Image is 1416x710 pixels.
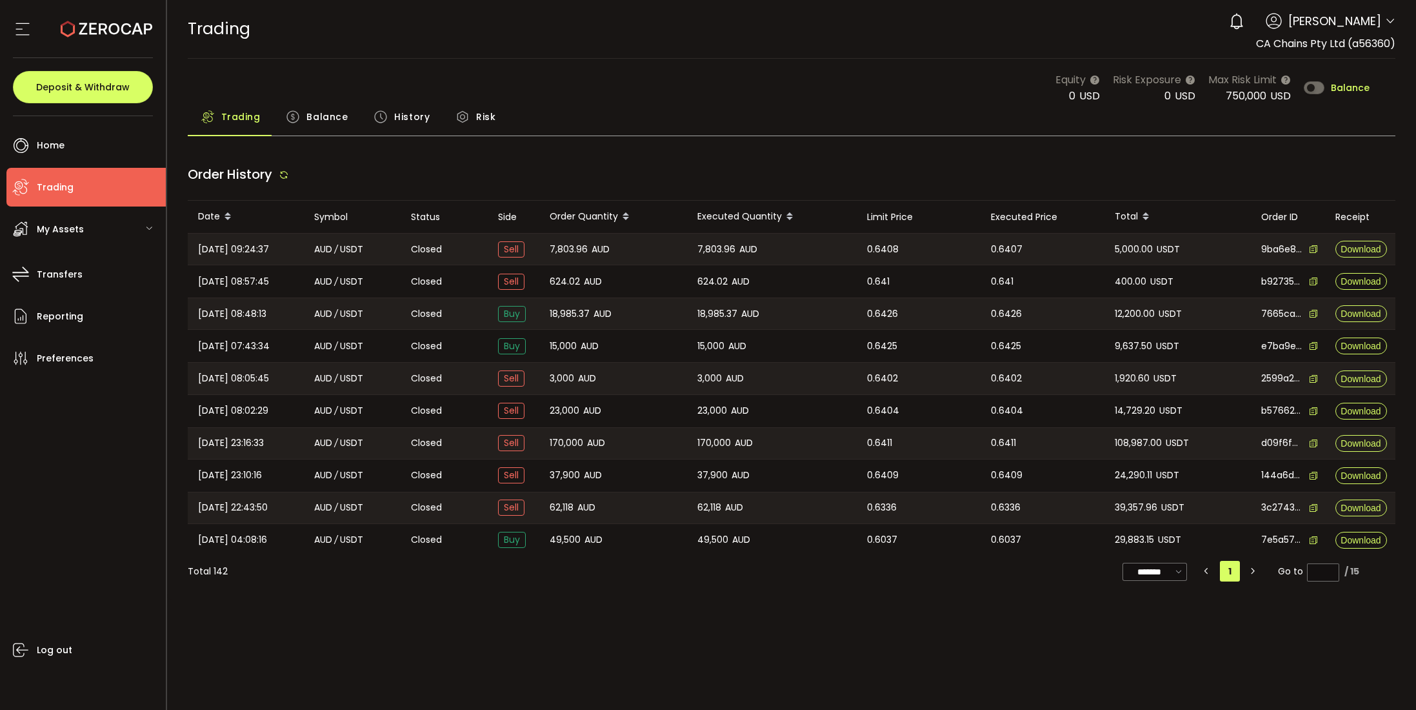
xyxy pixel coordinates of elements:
span: 49,500 [550,532,581,547]
span: Download [1341,439,1381,448]
span: AUD [587,436,605,451]
span: 0.6037 [867,532,897,547]
span: USD [1175,88,1195,103]
button: Download [1335,532,1387,549]
span: Download [1341,245,1381,254]
span: Download [1341,407,1381,416]
span: AUD [314,307,332,321]
span: 7,803.96 [550,242,588,257]
span: 14,729.20 [1115,403,1155,418]
span: Closed [411,436,442,450]
span: 2599a2f9-d739-4166-9349-f3a110e7aa98 [1261,372,1302,385]
span: 7,803.96 [697,242,735,257]
span: 0.6404 [867,403,899,418]
span: 144a6d39-3ffb-43bc-8a9d-e5a66529c998 [1261,469,1302,482]
span: Buy [498,306,526,322]
span: USDT [1156,339,1179,354]
span: Download [1341,341,1381,350]
span: AUD [314,371,332,386]
span: 0.6408 [867,242,899,257]
span: Deposit & Withdraw [36,83,130,92]
span: 18,985.37 [697,307,737,321]
span: Closed [411,501,442,514]
span: Download [1341,503,1381,512]
span: 624.02 [550,274,580,289]
span: 0 [1164,88,1171,103]
span: Buy [498,532,526,548]
em: / [334,532,338,547]
span: b9273550-9ec8-42ab-b440-debceb6bf362 [1261,275,1302,289]
span: USDT [340,307,363,321]
button: Download [1335,338,1387,354]
span: 24,290.11 [1115,468,1152,483]
button: Download [1335,241,1387,258]
span: AUD [732,468,750,483]
span: 15,000 [550,339,577,354]
span: 7665ca89-7554-493f-af95-32222863dfaa [1261,307,1302,321]
span: 9,637.50 [1115,339,1152,354]
span: AUD [314,468,332,483]
div: Executed Quantity [687,206,857,228]
li: 1 [1220,561,1240,582]
span: 3,000 [550,371,574,386]
span: Closed [411,404,442,418]
span: [PERSON_NAME] [1288,12,1381,30]
span: 108,987.00 [1115,436,1162,451]
em: / [334,371,338,386]
span: USDT [1161,500,1184,515]
span: 3,000 [697,371,722,386]
span: Equity [1055,72,1086,88]
div: Status [401,210,488,225]
span: Download [1341,374,1381,383]
div: Side [488,210,539,225]
em: / [334,500,338,515]
span: Download [1341,471,1381,480]
span: AUD [732,532,750,547]
span: Log out [37,641,72,660]
span: Sell [498,241,524,258]
span: [DATE] 22:43:50 [198,500,268,515]
span: AUD [584,532,603,547]
span: USDT [340,242,363,257]
span: 170,000 [697,436,731,451]
em: / [334,242,338,257]
span: AUD [741,307,759,321]
div: Limit Price [857,210,981,225]
span: e7ba9ec1-e47a-4a7e-b5f7-1174bd070550 [1261,340,1302,353]
span: 0.6409 [867,468,899,483]
span: Balance [1331,83,1370,92]
div: Date [188,206,304,228]
span: My Assets [37,220,84,239]
div: Receipt [1325,210,1396,225]
span: AUD [592,242,610,257]
span: History [394,104,430,130]
span: USDT [340,339,363,354]
span: Closed [411,243,442,256]
span: Closed [411,533,442,547]
span: [DATE] 07:43:34 [198,339,270,354]
span: AUD [728,339,746,354]
span: 12,200.00 [1115,307,1155,321]
span: USDT [340,403,363,418]
button: Download [1335,435,1387,452]
span: [DATE] 08:57:45 [198,274,269,289]
span: AUD [314,242,332,257]
span: 0.6402 [991,371,1022,386]
span: Transfers [37,265,83,284]
span: [DATE] 08:05:45 [198,371,269,386]
span: Home [37,136,65,155]
span: Download [1341,309,1381,318]
span: Download [1341,536,1381,545]
span: USDT [1157,242,1180,257]
span: Sell [498,467,524,483]
span: 0.6425 [867,339,897,354]
span: USDT [1150,274,1173,289]
span: 0.6426 [867,307,898,321]
span: [DATE] 23:16:33 [198,436,264,451]
span: Reporting [37,307,83,326]
span: Closed [411,275,442,289]
span: 29,883.15 [1115,532,1154,547]
span: AUD [584,468,602,483]
em: / [334,403,338,418]
span: USDT [1153,371,1177,386]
